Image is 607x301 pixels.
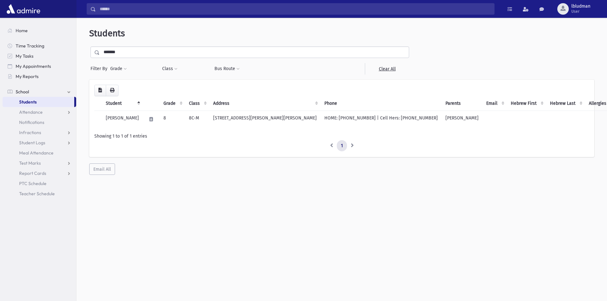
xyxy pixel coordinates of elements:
[19,109,43,115] span: Attendance
[209,96,321,111] th: Address: activate to sort column ascending
[571,9,590,14] span: User
[3,168,76,178] a: Report Cards
[19,191,55,197] span: Teacher Schedule
[90,65,110,72] span: Filter By
[3,61,76,71] a: My Appointments
[16,89,29,95] span: School
[89,28,125,39] span: Students
[442,111,482,128] td: [PERSON_NAME]
[106,85,119,96] button: Print
[19,130,41,135] span: Infractions
[19,150,54,156] span: Meal Attendance
[160,111,185,128] td: 8
[571,4,590,9] span: lbludman
[3,158,76,168] a: Test Marks
[185,111,209,128] td: 8C-M
[19,160,41,166] span: Test Marks
[3,148,76,158] a: Meal Attendance
[19,181,47,186] span: PTC Schedule
[546,96,585,111] th: Hebrew Last: activate to sort column ascending
[3,87,76,97] a: School
[3,138,76,148] a: Student Logs
[337,140,347,152] a: 1
[96,3,494,15] input: Search
[16,28,28,33] span: Home
[3,97,74,107] a: Students
[3,51,76,61] a: My Tasks
[110,63,127,75] button: Grade
[102,96,143,111] th: Student: activate to sort column descending
[507,96,546,111] th: Hebrew First: activate to sort column ascending
[19,170,46,176] span: Report Cards
[3,25,76,36] a: Home
[16,43,44,49] span: Time Tracking
[3,41,76,51] a: Time Tracking
[16,53,33,59] span: My Tasks
[3,127,76,138] a: Infractions
[482,96,507,111] th: Email: activate to sort column ascending
[160,96,185,111] th: Grade: activate to sort column ascending
[214,63,240,75] button: Bus Route
[16,63,51,69] span: My Appointments
[365,63,409,75] a: Clear All
[209,111,321,128] td: [STREET_ADDRESS][PERSON_NAME][PERSON_NAME]
[16,74,39,79] span: My Reports
[321,96,442,111] th: Phone
[94,133,589,140] div: Showing 1 to 1 of 1 entries
[19,140,45,146] span: Student Logs
[3,71,76,82] a: My Reports
[162,63,178,75] button: Class
[3,107,76,117] a: Attendance
[3,117,76,127] a: Notifications
[185,96,209,111] th: Class: activate to sort column ascending
[94,85,106,96] button: CSV
[3,189,76,199] a: Teacher Schedule
[102,111,143,128] td: [PERSON_NAME]
[5,3,42,15] img: AdmirePro
[19,99,37,105] span: Students
[89,163,115,175] button: Email All
[321,111,442,128] td: HOME: [PHONE_NUMBER] | Cell Hers: [PHONE_NUMBER]
[442,96,482,111] th: Parents
[19,119,44,125] span: Notifications
[3,178,76,189] a: PTC Schedule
